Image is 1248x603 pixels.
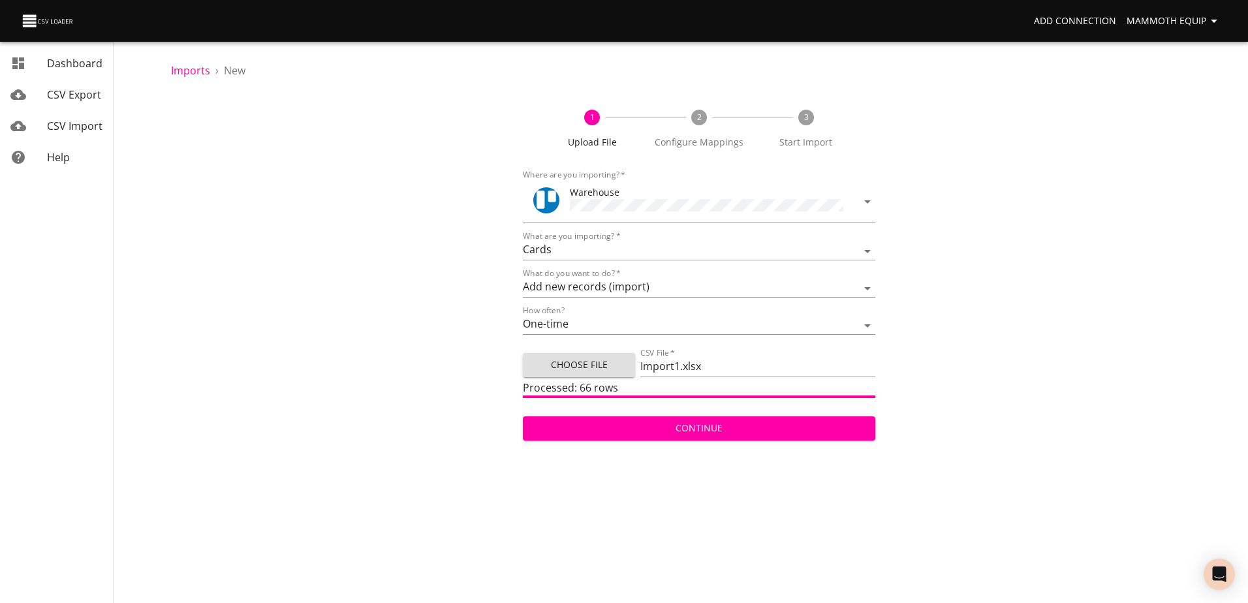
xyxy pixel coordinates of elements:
[224,63,245,78] span: New
[544,136,640,149] span: Upload File
[523,232,620,240] label: What are you importing?
[803,112,808,123] text: 3
[1034,13,1116,29] span: Add Connection
[523,353,635,377] button: Choose File
[1204,559,1235,590] div: Open Intercom Messenger
[533,187,559,213] div: Tool
[1121,9,1227,33] button: Mammoth Equip
[523,180,875,223] div: ToolWarehouse
[533,187,559,213] img: Trello
[171,63,210,78] a: Imports
[523,270,621,277] label: What do you want to do?
[640,349,675,357] label: CSV File
[523,380,618,395] span: Processed: 66 rows
[47,150,70,164] span: Help
[533,420,864,437] span: Continue
[523,171,625,179] label: Where are you importing?
[533,357,625,373] span: Choose File
[523,307,565,315] label: How often?
[47,119,102,133] span: CSV Import
[1029,9,1121,33] a: Add Connection
[47,87,101,102] span: CSV Export
[47,56,102,70] span: Dashboard
[1127,13,1222,29] span: Mammoth Equip
[523,416,875,441] button: Continue
[651,136,747,149] span: Configure Mappings
[590,112,595,123] text: 1
[21,12,76,30] img: CSV Loader
[215,63,219,78] li: ›
[697,112,702,123] text: 2
[570,186,619,198] span: Warehouse
[758,136,854,149] span: Start Import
